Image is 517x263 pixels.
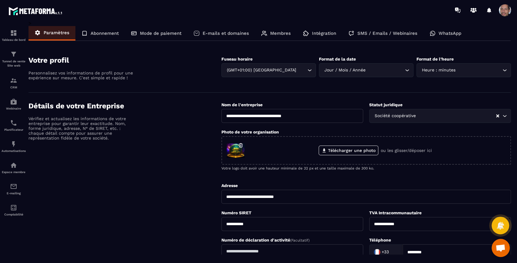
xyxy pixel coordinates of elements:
[203,31,249,36] p: E-mails et domaines
[369,210,422,215] label: TVA Intracommunautaire
[10,162,17,169] img: automations
[10,183,17,190] img: email
[369,102,403,107] label: Statut juridique
[140,31,181,36] p: Mode de paiement
[28,102,221,110] h4: Détails de votre Entreprise
[2,38,26,41] p: Tableau de bord
[221,166,511,170] p: Votre logo doit avoir une hauteur minimale de 32 px et une taille maximale de 300 ko.
[221,183,238,188] label: Adresse
[312,31,336,36] p: Intégration
[2,46,26,72] a: formationformationTunnel de vente Site web
[457,67,501,74] input: Search for option
[2,86,26,89] p: CRM
[417,113,495,119] input: Search for option
[2,136,26,157] a: automationsautomationsAutomatisations
[2,59,26,68] p: Tunnel de vente Site web
[10,29,17,37] img: formation
[2,115,26,136] a: schedulerschedulerPlanificateur
[221,210,251,215] label: Numéro SIRET
[390,248,396,257] input: Search for option
[28,71,134,80] p: Personnalisez vos informations de profil pour une expérience sur mesure. C'est simple et rapide !
[382,249,389,255] span: +33
[2,213,26,216] p: Comptabilité
[10,140,17,148] img: automations
[290,238,310,242] span: (Facultatif)
[2,128,26,131] p: Planificateur
[221,57,253,61] label: Fuseau horaire
[10,119,17,127] img: scheduler
[439,31,461,36] p: WhatsApp
[2,94,26,115] a: automationsautomationsWebinaire
[91,31,119,36] p: Abonnement
[10,77,17,84] img: formation
[2,170,26,174] p: Espace membre
[10,51,17,58] img: formation
[323,67,367,74] span: Jour / Mois / Année
[28,56,221,64] h4: Votre profil
[420,67,457,74] span: Heure : minutes
[357,31,417,36] p: SMS / Emails / Webinaires
[44,30,69,35] p: Paramètres
[416,57,454,61] label: Format de l’heure
[2,199,26,221] a: accountantaccountantComptabilité
[492,239,510,257] div: Ouvrir le chat
[2,72,26,94] a: formationformationCRM
[496,114,499,118] button: Clear Selected
[2,25,26,46] a: formationformationTableau de bord
[10,204,17,211] img: accountant
[369,244,403,260] div: Search for option
[8,5,63,16] img: logo
[270,31,291,36] p: Membres
[221,102,263,107] label: Nom de l'entreprise
[2,192,26,195] p: E-mailing
[221,238,310,242] label: Numéro de déclaration d'activité
[381,148,432,153] p: ou les glisser/déposer ici
[319,63,413,77] div: Search for option
[2,149,26,153] p: Automatisations
[416,63,511,77] div: Search for option
[371,246,383,258] img: Country Flag
[10,98,17,105] img: automations
[2,178,26,199] a: emailemailE-mailing
[373,113,417,119] span: Société coopérative
[221,63,316,77] div: Search for option
[2,157,26,178] a: automationsautomationsEspace membre
[225,67,297,74] span: (GMT+01:00) [GEOGRAPHIC_DATA]
[367,67,403,74] input: Search for option
[297,67,306,74] input: Search for option
[221,130,279,134] label: Photo de votre organisation
[369,109,511,123] div: Search for option
[319,57,356,61] label: Format de la date
[2,107,26,110] p: Webinaire
[28,116,134,140] p: Vérifiez et actualisez les informations de votre entreprise pour garantir leur exactitude. Nom, f...
[369,238,391,242] label: Téléphone
[319,146,378,155] label: Télécharger une photo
